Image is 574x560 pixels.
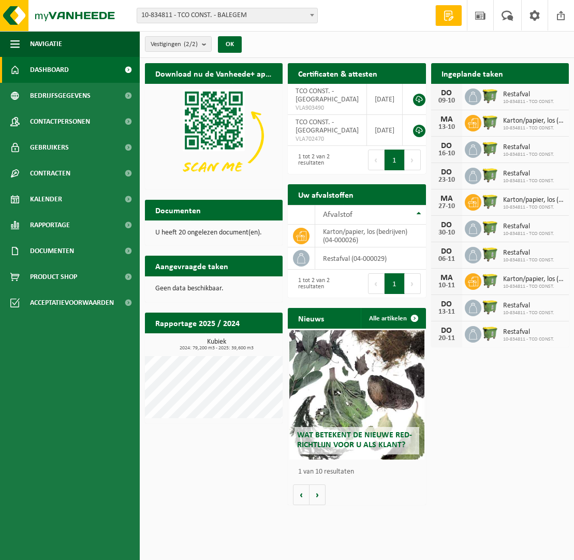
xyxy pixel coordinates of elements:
[288,63,388,83] h2: Certificaten & attesten
[145,63,283,83] h2: Download nu de Vanheede+ app!
[436,195,457,203] div: MA
[431,63,513,83] h2: Ingeplande taken
[288,184,364,204] h2: Uw afvalstoffen
[315,247,425,270] td: restafval (04-000029)
[288,308,334,328] h2: Nieuws
[137,8,317,23] span: 10-834811 - TCO CONST. - BALEGEM
[436,229,457,237] div: 30-10
[155,285,272,292] p: Geen data beschikbaar.
[503,117,564,125] span: Karton/papier, los (bedrijven)
[503,152,554,158] span: 10-834811 - TCO CONST.
[30,264,77,290] span: Product Shop
[503,125,564,131] span: 10-834811 - TCO CONST.
[503,257,554,263] span: 10-834811 - TCO CONST.
[481,113,499,131] img: WB-1100-HPE-GN-50
[289,330,424,460] a: Wat betekent de nieuwe RED-richtlijn voor u als klant?
[503,336,554,343] span: 10-834811 - TCO CONST.
[150,338,283,351] h3: Kubiek
[296,135,359,143] span: VLA702470
[293,484,310,505] button: Vorige
[503,204,564,211] span: 10-834811 - TCO CONST.
[481,166,499,184] img: WB-1100-HPE-GN-50
[298,468,420,476] p: 1 van 10 resultaten
[503,170,554,178] span: Restafval
[5,537,173,560] iframe: chat widget
[503,284,564,290] span: 10-834811 - TCO CONST.
[145,36,212,52] button: Vestigingen(2/2)
[296,119,359,135] span: TCO CONST. - [GEOGRAPHIC_DATA]
[481,272,499,289] img: WB-1100-HPE-GN-50
[436,176,457,184] div: 23-10
[481,325,499,342] img: WB-1100-HPE-GN-50
[503,275,564,284] span: Karton/papier, los (bedrijven)
[503,178,554,184] span: 10-834811 - TCO CONST.
[145,84,283,187] img: Download de VHEPlus App
[145,256,239,276] h2: Aangevraagde taken
[30,31,62,57] span: Navigatie
[385,273,405,294] button: 1
[205,333,282,353] a: Bekijk rapportage
[436,247,457,256] div: DO
[296,87,359,104] span: TCO CONST. - [GEOGRAPHIC_DATA]
[293,149,351,171] div: 1 tot 2 van 2 resultaten
[481,87,499,105] img: WB-1100-HPE-GN-50
[30,83,91,109] span: Bedrijfsgegevens
[30,212,70,238] span: Rapportage
[503,196,564,204] span: Karton/papier, los (bedrijven)
[30,238,74,264] span: Documenten
[405,273,421,294] button: Next
[436,221,457,229] div: DO
[297,431,412,449] span: Wat betekent de nieuwe RED-richtlijn voor u als klant?
[481,298,499,316] img: WB-1100-HPE-GN-50
[30,160,70,186] span: Contracten
[405,150,421,170] button: Next
[367,115,403,146] td: [DATE]
[436,142,457,150] div: DO
[481,140,499,157] img: WB-1100-HPE-GN-50
[293,272,351,295] div: 1 tot 2 van 2 resultaten
[436,89,457,97] div: DO
[155,229,272,237] p: U heeft 20 ongelezen document(en).
[481,245,499,263] img: WB-1100-HPE-GN-50
[436,300,457,308] div: DO
[481,193,499,210] img: WB-1100-HPE-GN-50
[503,302,554,310] span: Restafval
[323,211,352,219] span: Afvalstof
[503,249,554,257] span: Restafval
[151,37,198,52] span: Vestigingen
[503,91,554,99] span: Restafval
[436,115,457,124] div: MA
[184,41,198,48] count: (2/2)
[296,104,359,112] span: VLA903490
[30,290,114,316] span: Acceptatievoorwaarden
[436,335,457,342] div: 20-11
[385,150,405,170] button: 1
[145,200,211,220] h2: Documenten
[436,308,457,316] div: 13-11
[503,328,554,336] span: Restafval
[436,150,457,157] div: 16-10
[436,203,457,210] div: 27-10
[315,225,425,247] td: karton/papier, los (bedrijven) (04-000026)
[436,274,457,282] div: MA
[436,256,457,263] div: 06-11
[30,109,90,135] span: Contactpersonen
[436,327,457,335] div: DO
[368,273,385,294] button: Previous
[436,124,457,131] div: 13-10
[503,231,554,237] span: 10-834811 - TCO CONST.
[361,308,425,329] a: Alle artikelen
[436,168,457,176] div: DO
[503,99,554,105] span: 10-834811 - TCO CONST.
[30,186,62,212] span: Kalender
[145,313,250,333] h2: Rapportage 2025 / 2024
[503,310,554,316] span: 10-834811 - TCO CONST.
[367,84,403,115] td: [DATE]
[436,97,457,105] div: 09-10
[30,135,69,160] span: Gebruikers
[503,223,554,231] span: Restafval
[218,36,242,53] button: OK
[310,484,326,505] button: Volgende
[503,143,554,152] span: Restafval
